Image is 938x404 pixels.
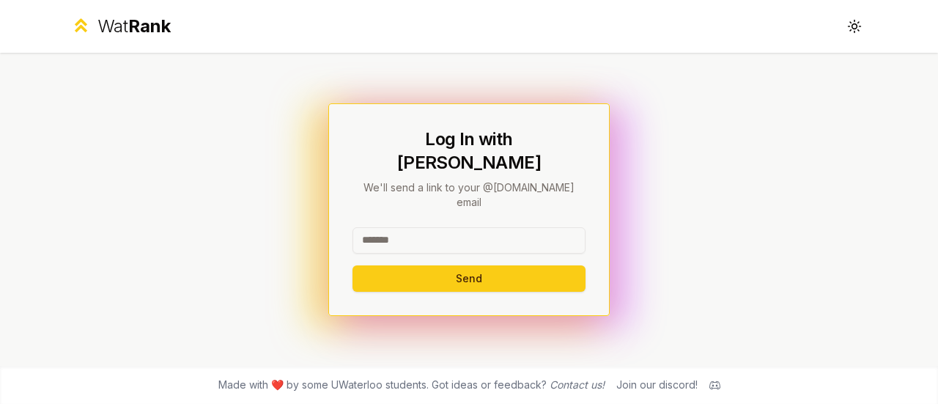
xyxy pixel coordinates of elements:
button: Send [352,265,586,292]
div: Wat [97,15,171,38]
a: Contact us! [550,378,605,391]
h1: Log In with [PERSON_NAME] [352,128,586,175]
div: Join our discord! [616,378,698,392]
a: WatRank [70,15,171,38]
p: We'll send a link to your @[DOMAIN_NAME] email [352,180,586,210]
span: Rank [128,15,171,37]
span: Made with ❤️ by some UWaterloo students. Got ideas or feedback? [218,378,605,392]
